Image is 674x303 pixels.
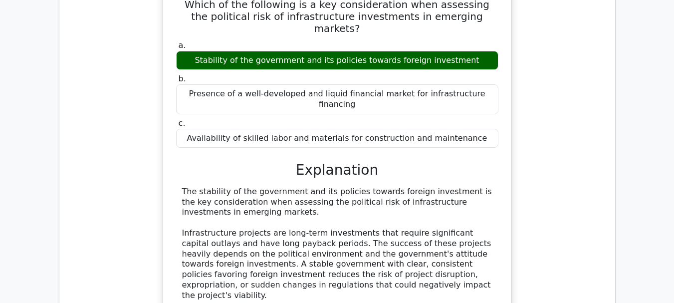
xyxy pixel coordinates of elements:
div: Presence of a well-developed and liquid financial market for infrastructure financing [176,84,498,114]
div: Stability of the government and its policies towards foreign investment [176,51,498,70]
span: a. [179,40,186,50]
span: c. [179,118,186,128]
div: Availability of skilled labor and materials for construction and maintenance [176,129,498,148]
h3: Explanation [182,162,492,179]
span: b. [179,74,186,83]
